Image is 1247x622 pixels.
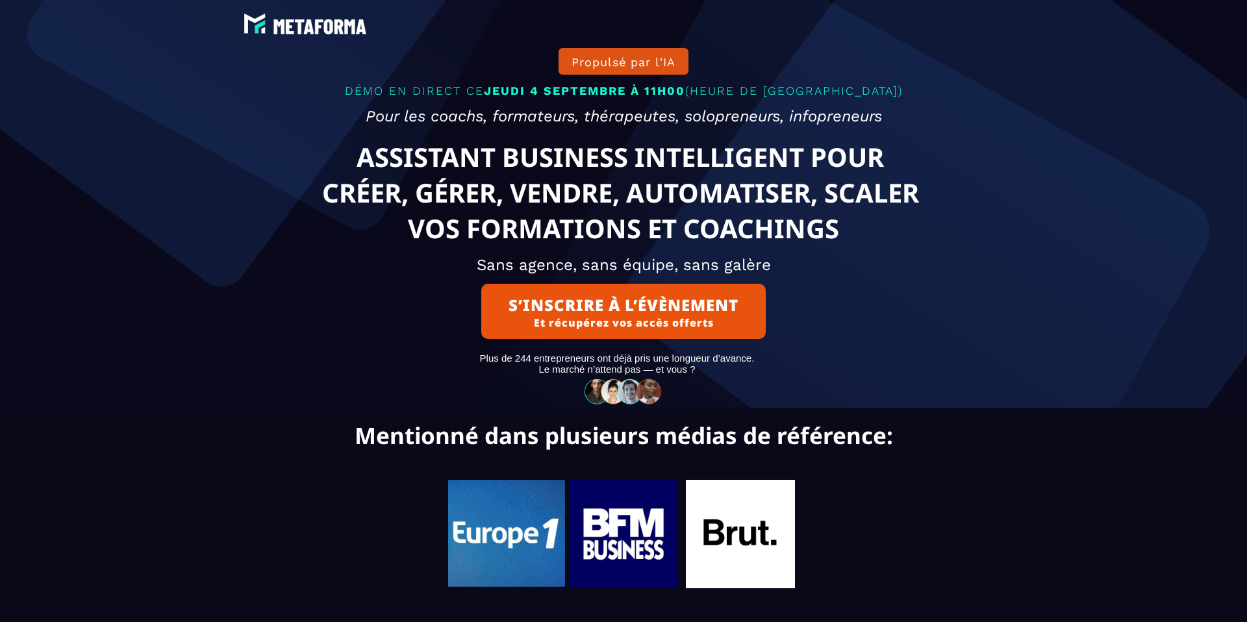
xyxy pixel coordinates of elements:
[481,284,766,339] button: S’INSCRIRE À L’ÉVÈNEMENTEt récupérez vos accès offerts
[569,480,677,588] img: b7f71f5504ea002da3ba733e1ad0b0f6_119.jpg
[218,81,1029,101] p: DÉMO EN DIRECT CE (HEURE DE [GEOGRAPHIC_DATA])
[218,101,1029,132] h2: Pour les coachs, formateurs, thérapeutes, solopreneurs, infopreneurs
[559,48,688,75] button: Propulsé par l'IA
[279,136,969,249] text: ASSISTANT BUSINESS INTELLIGENT POUR CRÉER, GÉRER, VENDRE, AUTOMATISER, SCALER VOS FORMATIONS ET C...
[448,480,565,588] img: 0554b7621dbcc23f00e47a6d4a67910b_Capture_d%E2%80%99e%CC%81cran_2025-06-07_a%CC%80_08.10.48.png
[581,378,666,404] img: 32586e8465b4242308ef789b458fc82f_community-people.png
[484,84,685,97] span: JEUDI 4 SEPTEMBRE À 11H00
[10,420,1237,454] text: Mentionné dans plusieurs médias de référence:
[205,349,1029,378] text: Plus de 244 entrepreneurs ont déjà pris une longueur d’avance. Le marché n’attend pas — et vous ?
[686,480,794,588] img: 704b97603b3d89ec847c04719d9c8fae_221.jpg
[218,249,1029,280] h2: Sans agence, sans équipe, sans galère
[240,10,370,38] img: e6894688e7183536f91f6cf1769eef69_LOGO_BLANC.png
